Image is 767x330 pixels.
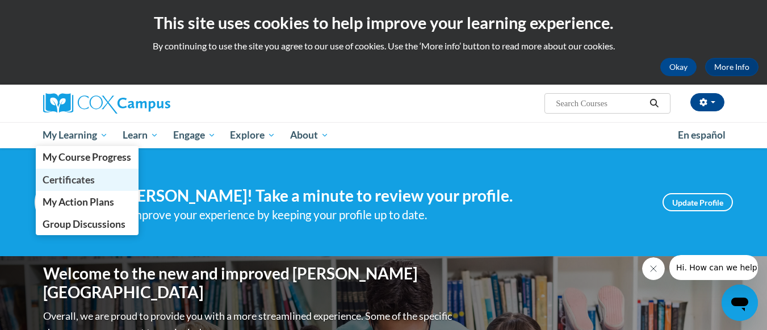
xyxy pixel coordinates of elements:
button: Okay [660,58,697,76]
span: Learn [123,128,158,142]
h1: Welcome to the new and improved [PERSON_NAME][GEOGRAPHIC_DATA] [43,264,455,302]
span: En español [678,129,726,141]
img: Profile Image [35,177,86,228]
span: Group Discussions [43,218,125,230]
div: Help improve your experience by keeping your profile up to date. [103,206,646,224]
iframe: Message from company [669,255,758,280]
a: My Action Plans [36,191,139,213]
a: Update Profile [663,193,733,211]
a: My Course Progress [36,146,139,168]
button: Search [646,97,663,110]
span: My Action Plans [43,196,114,208]
div: Main menu [26,122,741,148]
a: Explore [223,122,283,148]
span: My Course Progress [43,151,131,163]
span: Certificates [43,174,95,186]
span: About [290,128,329,142]
p: By continuing to use the site you agree to our use of cookies. Use the ‘More info’ button to read... [9,40,758,52]
span: Explore [230,128,275,142]
a: Learn [115,122,166,148]
h4: Hi [PERSON_NAME]! Take a minute to review your profile. [103,186,646,206]
a: Cox Campus [43,93,259,114]
span: My Learning [43,128,108,142]
iframe: Button to launch messaging window [722,285,758,321]
a: More Info [705,58,758,76]
a: En español [670,123,733,147]
a: My Learning [36,122,116,148]
h2: This site uses cookies to help improve your learning experience. [9,11,758,34]
a: Certificates [36,169,139,191]
input: Search Courses [555,97,646,110]
a: Engage [166,122,223,148]
a: About [283,122,336,148]
a: Group Discussions [36,213,139,235]
button: Account Settings [690,93,724,111]
span: Hi. How can we help? [7,8,92,17]
img: Cox Campus [43,93,170,114]
iframe: Close message [642,257,665,280]
span: Engage [173,128,216,142]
